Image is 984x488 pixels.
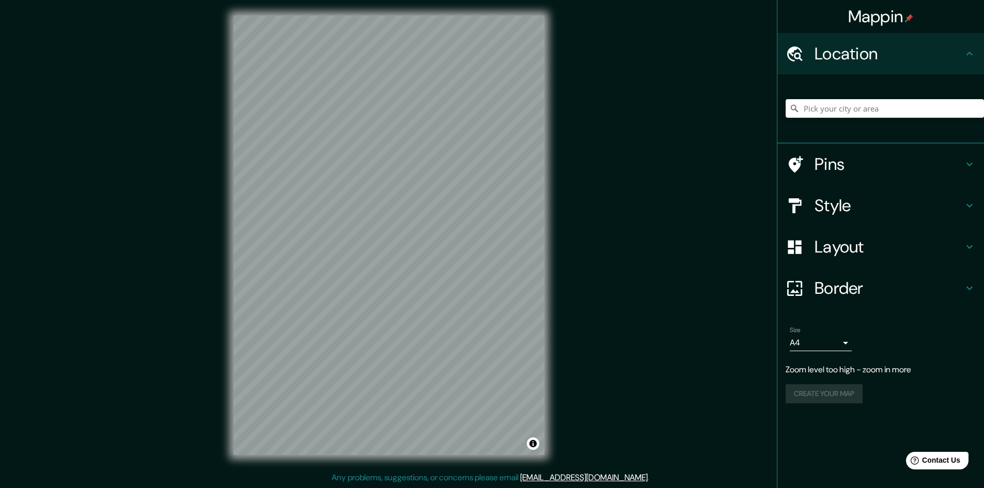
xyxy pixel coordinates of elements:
label: Size [790,326,801,335]
h4: Mappin [848,6,914,27]
div: Border [777,267,984,309]
div: . [649,471,651,484]
a: [EMAIL_ADDRESS][DOMAIN_NAME] [520,472,648,483]
div: Location [777,33,984,74]
div: . [651,471,653,484]
h4: Location [815,43,963,64]
div: Layout [777,226,984,267]
h4: Style [815,195,963,216]
div: Style [777,185,984,226]
p: Zoom level too high - zoom in more [786,364,976,376]
div: A4 [790,335,852,351]
p: Any problems, suggestions, or concerns please email . [332,471,649,484]
input: Pick your city or area [786,99,984,118]
h4: Border [815,278,963,298]
h4: Layout [815,237,963,257]
iframe: Help widget launcher [892,448,973,477]
h4: Pins [815,154,963,175]
canvas: Map [233,15,544,455]
img: pin-icon.png [905,14,913,22]
button: Toggle attribution [527,437,539,450]
div: Pins [777,144,984,185]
